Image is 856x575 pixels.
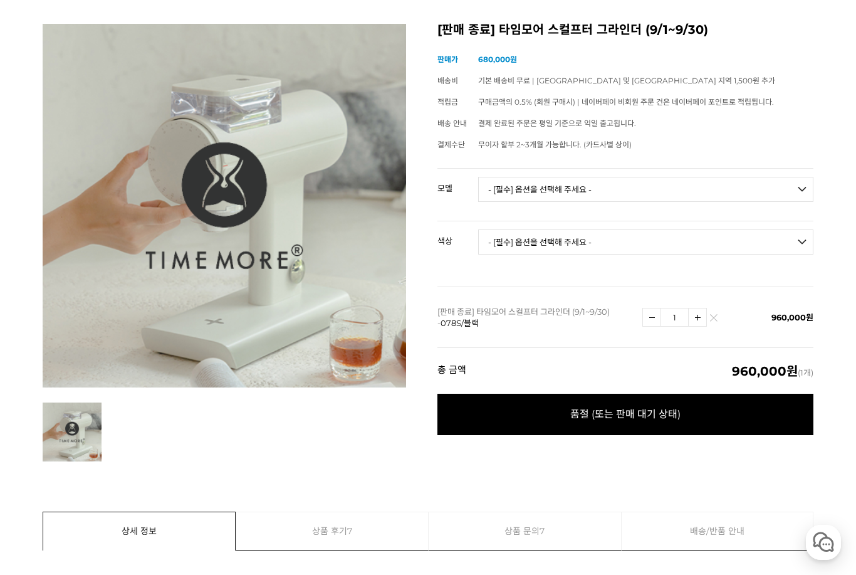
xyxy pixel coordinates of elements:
a: 배송/반품 안내 [622,512,813,550]
span: 7 [540,512,545,550]
span: 078S/블랙 [441,318,479,328]
span: 결제 완료된 주문은 평일 기준으로 익일 출고됩니다. [478,119,636,128]
span: (1개) [732,365,813,377]
a: 상세 정보 [43,512,235,550]
a: 설정 [162,398,241,429]
a: 상품 문의7 [429,512,621,550]
img: 수량증가 [689,309,706,326]
h2: [판매 종료] 타임모어 스컬프터 그라인더 (9/1~9/30) [437,24,813,36]
span: 기본 배송비 무료 | [GEOGRAPHIC_DATA] 및 [GEOGRAPHIC_DATA] 지역 1,500원 추가 [478,76,775,85]
span: 배송비 [437,76,458,85]
span: 배송 안내 [437,119,467,128]
img: 수량감소 [643,309,660,326]
span: 7 [347,512,352,550]
span: 품절 (또는 판매 대기 상태) [437,394,813,435]
span: 설정 [194,416,209,426]
span: 홈 [39,416,47,426]
a: 상품 후기7 [236,512,429,550]
a: 홈 [4,398,83,429]
strong: 총 금액 [437,365,466,377]
em: 960,000원 [732,364,798,379]
img: 삭제 [710,317,717,324]
span: 판매가 [437,55,458,64]
a: 대화 [83,398,162,429]
span: 구매금액의 0.5% (회원 구매시) | 네이버페이 비회원 주문 건은 네이버페이 포인트로 적립됩니다. [478,97,774,107]
span: 적립금 [437,97,458,107]
th: 모델 [437,169,478,198]
span: 무이자 할부 2~3개월 가능합니다. (카드사별 상이) [478,140,632,149]
strong: 680,000원 [478,55,517,64]
span: 대화 [115,417,130,427]
th: 색상 [437,221,478,250]
span: 결제수단 [437,140,465,149]
img: 9월 머신 월픽 타임모어 스컬프터 [43,24,406,388]
p: [판매 종료] 타임모어 스컬프터 그라인더 (9/1~9/30) - [437,306,636,329]
span: 960,000원 [771,312,813,322]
